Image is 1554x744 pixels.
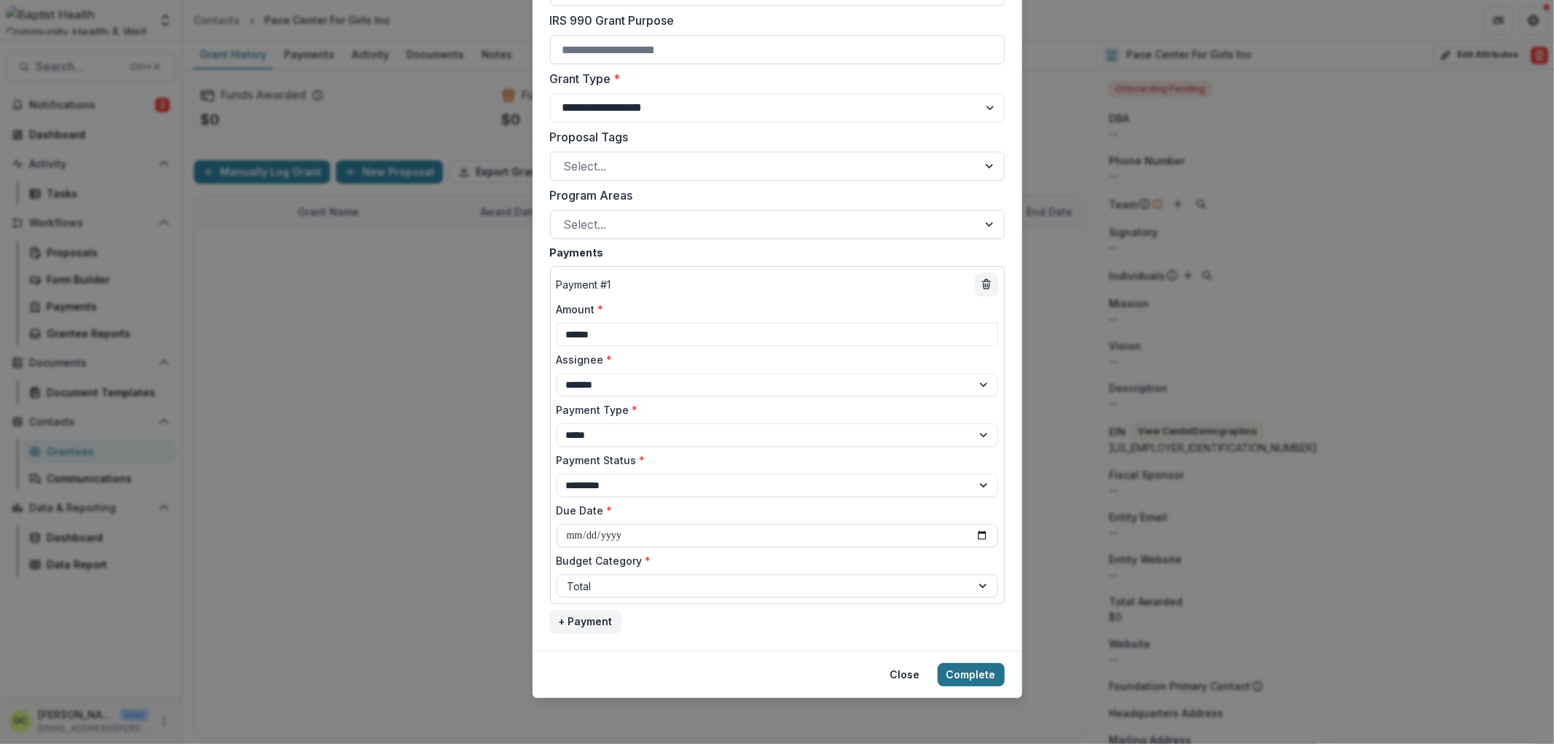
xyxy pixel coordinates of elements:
label: Payments [550,245,996,260]
button: delete [975,273,998,296]
label: Due Date [557,503,989,518]
label: Grant Type [550,70,996,87]
label: Amount [557,302,989,317]
button: + Payment [550,610,621,633]
button: Close [882,663,929,686]
button: Complete [938,663,1005,686]
label: Budget Category [557,553,989,568]
label: Payment Type [557,402,989,418]
label: IRS 990 Grant Purpose [550,12,996,29]
label: Payment Status [557,453,989,468]
label: Proposal Tags [550,128,996,146]
p: Payment # 1 [557,277,611,292]
label: Program Areas [550,187,996,204]
label: Assignee [557,352,989,367]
